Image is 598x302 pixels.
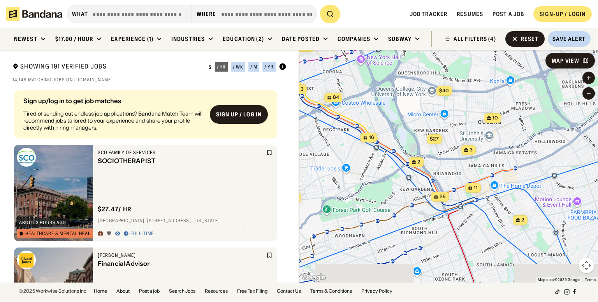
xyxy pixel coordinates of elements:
a: Post a job [492,11,524,18]
div: Financial Advisor [98,260,265,267]
span: 84 [333,94,339,101]
span: Map data ©2025 Google [538,277,580,282]
div: Date Posted [282,35,320,42]
div: © 2025 Workwise Solutions Inc. [19,289,88,293]
a: Resources [205,289,228,293]
div: $ [209,64,212,70]
div: ALL FILTERS (4) [454,36,496,42]
img: Bandana logotype [6,7,62,21]
span: 2 [417,159,420,165]
div: Companies [338,35,370,42]
div: $ 27.47 / hr [98,205,132,213]
div: [GEOGRAPHIC_DATA] · [STREET_ADDRESS] · [US_STATE] [98,218,273,224]
span: 3 [470,147,473,153]
div: Save Alert [552,35,586,42]
div: Reset [521,36,539,42]
div: Healthcare & Mental Health [25,231,94,236]
div: Where [197,11,216,18]
span: $40 [439,88,449,93]
div: Full-time [130,231,154,237]
span: 25 [440,193,446,200]
div: SOCIOTHERAPIST [98,157,265,165]
div: SCO Family of Services [98,149,265,156]
span: 11 [474,184,478,191]
div: / wk [233,65,243,69]
div: [PERSON_NAME] [98,252,265,258]
div: Industries [171,35,205,42]
span: 2 [521,217,524,223]
div: SIGN-UP / LOGIN [540,11,586,18]
a: About [116,289,130,293]
a: Terms & Conditions [310,289,352,293]
div: Showing 191 Verified Jobs [12,62,202,72]
img: SCO Family of Services logo [17,148,36,167]
div: Sign up/log in to get job matches [23,98,204,110]
span: $27 [430,136,439,142]
div: Education (2) [223,35,264,42]
span: 3 [301,86,304,93]
button: Map camera controls [579,258,594,273]
a: Open this area in Google Maps (opens a new window) [301,272,327,283]
div: Subway [388,35,412,42]
a: Job Tracker [410,11,447,18]
span: 16 [369,134,374,141]
div: Tired of sending out endless job applications? Bandana Match Team will recommend jobs tailored to... [23,110,204,132]
div: Experience (1) [111,35,153,42]
img: Edward Jones logo [17,251,36,269]
div: grid [12,87,287,283]
a: Home [94,289,107,293]
a: Terms (opens in new tab) [585,277,596,282]
div: Newest [14,35,37,42]
a: Contact Us [277,289,301,293]
div: what [72,11,88,18]
div: 14,149 matching jobs on [DOMAIN_NAME] [12,77,287,83]
div: / m [250,65,257,69]
a: Search Jobs [169,289,195,293]
a: Resumes [457,11,483,18]
div: about 3 hours ago [19,220,66,225]
div: Sign up / Log in [216,111,262,118]
div: / yr [264,65,274,69]
div: $17.00 / hour [55,35,93,42]
img: Google [301,272,327,283]
a: Privacy Policy [361,289,392,293]
a: Post a job [139,289,160,293]
div: Map View [552,58,579,63]
a: Free Tax Filing [237,289,267,293]
div: / hr [217,65,226,69]
span: 10 [492,115,498,121]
